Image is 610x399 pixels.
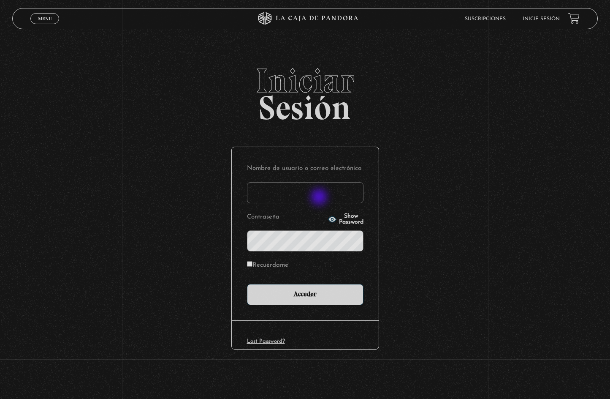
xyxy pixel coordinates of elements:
a: Lost Password? [247,339,285,344]
span: Menu [38,16,52,21]
a: View your shopping cart [568,13,580,24]
span: Show Password [339,213,363,225]
a: Suscripciones [465,16,506,22]
input: Recuérdame [247,261,252,267]
input: Acceder [247,284,363,305]
label: Recuérdame [247,259,288,272]
span: Cerrar [35,23,55,29]
h2: Sesión [12,64,598,118]
label: Contraseña [247,211,325,224]
a: Inicie sesión [523,16,560,22]
button: Show Password [328,213,363,225]
span: Iniciar [12,64,598,98]
label: Nombre de usuario o correo electrónico [247,162,363,175]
